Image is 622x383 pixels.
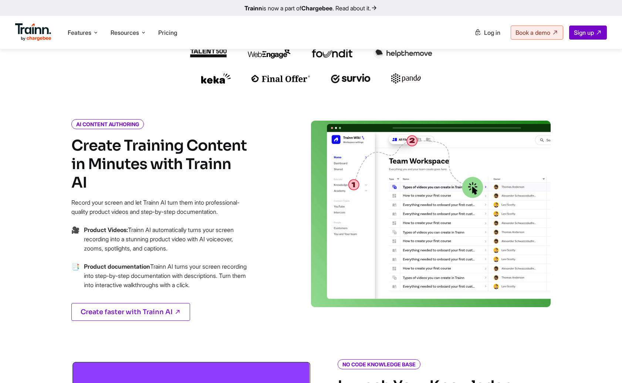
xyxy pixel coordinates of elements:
[585,347,622,383] iframe: Chat Widget
[71,198,249,216] p: Record your screen and let Trainn AI turn them into professional-quality product videos and step-...
[470,26,505,39] a: Log in
[511,26,563,40] a: Book a demo
[373,48,432,58] img: helpthemove logo
[515,29,550,36] span: Book a demo
[338,359,420,369] i: NO CODE KNOWLEDGE BASE
[71,303,190,321] a: Create faster with Trainn AI
[84,225,249,253] p: Trainn AI automatically turns your screen recording into a stunning product video with AI voiceov...
[251,75,310,82] img: finaloffer logo
[569,26,607,40] a: Sign up
[84,226,128,234] b: Product Videos:
[484,29,500,36] span: Log in
[84,262,249,290] p: Trainn AI turns your screen recording into step-by-step documentation with descriptions. Turn the...
[15,23,51,41] img: Trainn Logo
[71,137,249,192] h4: Create Training Content in Minutes with Trainn AI
[71,119,144,129] i: AI CONTENT AUTHORING
[301,4,332,12] b: Chargebee
[71,262,80,299] span: →
[391,73,421,84] img: pando logo
[574,29,594,36] span: Sign up
[68,28,91,37] span: Features
[311,121,551,307] img: video creation | saas learning management system
[201,73,231,84] img: keka logo
[248,48,291,58] img: webengage logo
[158,29,177,36] a: Pricing
[331,74,371,83] img: survio logo
[111,28,139,37] span: Resources
[84,263,150,270] b: Product documentation
[244,4,262,12] b: Trainn
[190,48,227,58] img: talent500 logo
[71,225,80,262] span: →
[311,49,353,58] img: foundit logo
